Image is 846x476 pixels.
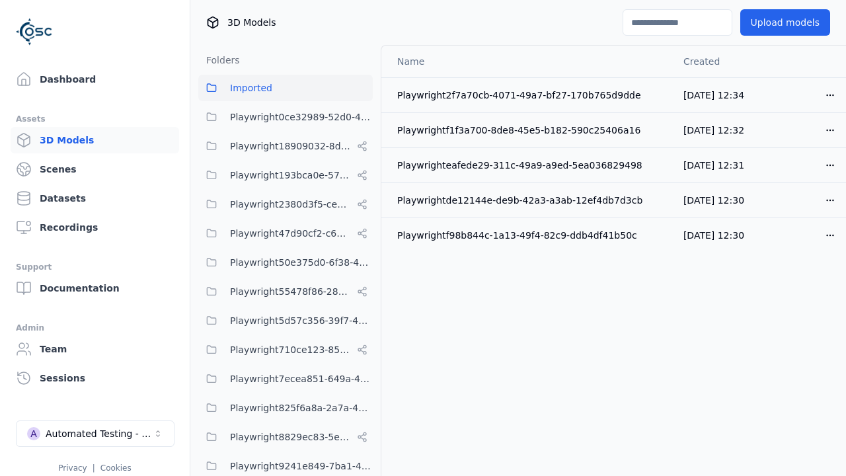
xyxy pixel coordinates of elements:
span: Playwright193bca0e-57fa-418d-8ea9-45122e711dc7 [230,167,352,183]
button: Playwright18909032-8d07-45c5-9c81-9eec75d0b16b [198,133,373,159]
div: A [27,427,40,440]
button: Playwright50e375d0-6f38-48a7-96e0-b0dcfa24b72f [198,249,373,276]
span: Playwright2380d3f5-cebf-494e-b965-66be4d67505e [230,196,352,212]
button: Playwright55478f86-28dc-49b8-8d1f-c7b13b14578c [198,278,373,305]
span: Playwright7ecea851-649a-419a-985e-fcff41a98b20 [230,371,373,387]
button: Playwright0ce32989-52d0-45cf-b5b9-59d5033d313a [198,104,373,130]
span: [DATE] 12:32 [683,125,744,136]
div: Automated Testing - Playwright [46,427,153,440]
div: Playwright2f7a70cb-4071-49a7-bf27-170b765d9dde [397,89,662,102]
div: Playwrightf98b844c-1a13-49f4-82c9-ddb4df41b50c [397,229,662,242]
button: Playwright8829ec83-5e68-4376-b984-049061a310ed [198,424,373,450]
span: Playwright0ce32989-52d0-45cf-b5b9-59d5033d313a [230,109,373,125]
button: Playwright710ce123-85fd-4f8c-9759-23c3308d8830 [198,337,373,363]
a: Documentation [11,275,179,301]
span: Playwright710ce123-85fd-4f8c-9759-23c3308d8830 [230,342,352,358]
a: Privacy [58,463,87,473]
button: Upload models [740,9,830,36]
div: Assets [16,111,174,127]
span: Imported [230,80,272,96]
a: Team [11,336,179,362]
span: Playwright825f6a8a-2a7a-425c-94f7-650318982f69 [230,400,373,416]
button: Select a workspace [16,420,174,447]
button: Imported [198,75,373,101]
th: Name [381,46,673,77]
a: Recordings [11,214,179,241]
a: Scenes [11,156,179,182]
button: Playwright5d57c356-39f7-47ed-9ab9-d0409ac6cddc [198,307,373,334]
span: [DATE] 12:34 [683,90,744,100]
h3: Folders [198,54,240,67]
a: 3D Models [11,127,179,153]
span: Playwright47d90cf2-c635-4353-ba3b-5d4538945666 [230,225,352,241]
div: Playwrighteafede29-311c-49a9-a9ed-5ea036829498 [397,159,662,172]
button: Playwright825f6a8a-2a7a-425c-94f7-650318982f69 [198,395,373,421]
div: Support [16,259,174,275]
div: Playwrightde12144e-de9b-42a3-a3ab-12ef4db7d3cb [397,194,662,207]
span: Playwright50e375d0-6f38-48a7-96e0-b0dcfa24b72f [230,255,373,270]
a: Dashboard [11,66,179,93]
span: Playwright18909032-8d07-45c5-9c81-9eec75d0b16b [230,138,352,154]
button: Playwright193bca0e-57fa-418d-8ea9-45122e711dc7 [198,162,373,188]
span: [DATE] 12:30 [683,195,744,206]
span: Playwright8829ec83-5e68-4376-b984-049061a310ed [230,429,352,445]
span: Playwright55478f86-28dc-49b8-8d1f-c7b13b14578c [230,284,352,299]
div: Playwrightf1f3a700-8de8-45e5-b182-590c25406a16 [397,124,662,137]
img: Logo [16,13,53,50]
button: Playwright7ecea851-649a-419a-985e-fcff41a98b20 [198,366,373,392]
th: Created [673,46,761,77]
span: Playwright5d57c356-39f7-47ed-9ab9-d0409ac6cddc [230,313,373,329]
a: Cookies [100,463,132,473]
a: Sessions [11,365,179,391]
span: | [93,463,95,473]
div: Admin [16,320,174,336]
span: 3D Models [227,16,276,29]
button: Playwright47d90cf2-c635-4353-ba3b-5d4538945666 [198,220,373,247]
span: Playwright9241e849-7ba1-474f-9275-02cfa81d37fc [230,458,373,474]
span: [DATE] 12:31 [683,160,744,171]
span: [DATE] 12:30 [683,230,744,241]
a: Datasets [11,185,179,212]
button: Playwright2380d3f5-cebf-494e-b965-66be4d67505e [198,191,373,218]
